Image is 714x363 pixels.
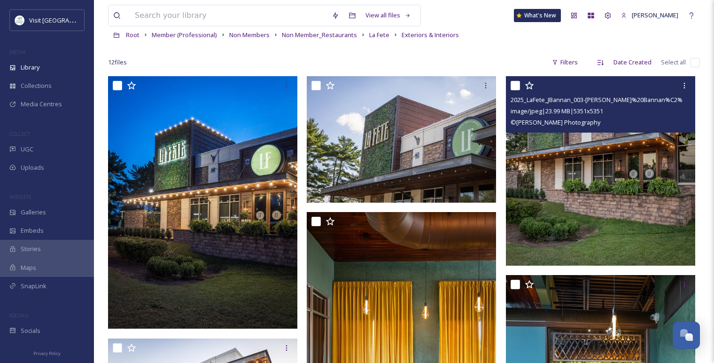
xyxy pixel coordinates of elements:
[21,263,36,272] span: Maps
[21,100,62,109] span: Media Centres
[506,76,695,266] img: 2025_LaFete_JBannan_003-Jana%20Bannan%C2%A0Photography.jpg
[609,53,656,71] div: Date Created
[369,31,389,39] span: La Fete
[9,130,30,137] span: COLLECT
[152,29,217,40] a: Member (Professional)
[21,226,44,235] span: Embeds
[21,282,47,291] span: SnapLink
[369,29,389,40] a: La Fete
[29,16,102,24] span: Visit [GEOGRAPHIC_DATA]
[152,31,217,39] span: Member (Professional)
[21,245,41,253] span: Stories
[21,63,39,72] span: Library
[21,81,52,90] span: Collections
[282,29,357,40] a: Non Member_Restaurants
[547,53,582,71] div: Filters
[282,31,357,39] span: Non Member_Restaurants
[15,16,24,25] img: download%20%281%29.jpeg
[9,312,28,319] span: SOCIALS
[661,58,686,67] span: Select all
[9,193,31,200] span: WIDGETS
[21,326,40,335] span: Socials
[108,76,297,329] img: 2025_LaFete_JBannan_011-Jana%20Bannan%C2%A0Photography.jpg
[229,29,270,40] a: Non Members
[126,31,140,39] span: Root
[33,347,61,358] a: Privacy Policy
[130,5,327,26] input: Search your library
[307,76,496,203] img: 2025_LaFete_JBannan_091-Jana%20Bannan%C2%A0Photography.jpg
[514,9,561,22] a: What's New
[402,29,459,40] a: Exteriors & Interiors
[33,350,61,356] span: Privacy Policy
[616,6,683,24] a: [PERSON_NAME]
[9,48,26,55] span: MEDIA
[511,118,600,126] span: © [PERSON_NAME] Photography
[229,31,270,39] span: Non Members
[126,29,140,40] a: Root
[673,322,700,349] button: Open Chat
[511,107,603,115] span: image/jpeg | 23.99 MB | 5351 x 5351
[632,11,678,19] span: [PERSON_NAME]
[21,208,46,217] span: Galleries
[361,6,416,24] a: View all files
[21,145,33,154] span: UGC
[108,58,127,67] span: 12 file s
[21,163,44,172] span: Uploads
[402,31,459,39] span: Exteriors & Interiors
